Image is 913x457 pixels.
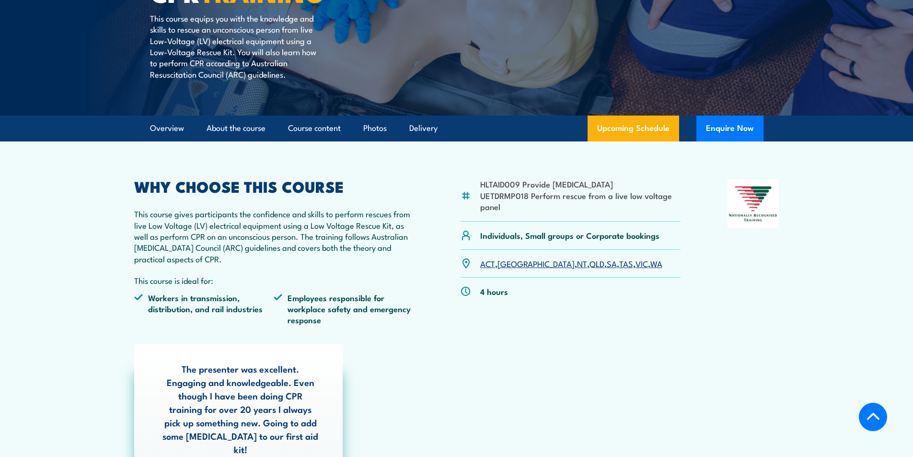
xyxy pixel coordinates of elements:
p: 4 hours [480,286,508,297]
h2: WHY CHOOSE THIS COURSE [134,179,414,193]
p: This course gives participants the confidence and skills to perform rescues from live Low Voltage... [134,208,414,264]
p: The presenter was excellent. Engaging and knowledgeable. Even though I have been doing CPR traini... [162,362,319,456]
a: SA [607,258,617,269]
a: Photos [363,116,387,141]
p: Individuals, Small groups or Corporate bookings [480,230,659,241]
a: ACT [480,258,495,269]
a: VIC [636,258,648,269]
a: Course content [288,116,341,141]
a: NT [577,258,587,269]
a: QLD [589,258,604,269]
button: Enquire Now [696,116,763,141]
a: WA [650,258,662,269]
a: About the course [207,116,266,141]
p: This course is ideal for: [134,275,414,286]
a: Upcoming Schedule [588,116,679,141]
li: HLTAID009 Provide [MEDICAL_DATA] [480,178,681,189]
li: UETDRMP018 Perform rescue from a live low voltage panel [480,190,681,212]
li: Employees responsible for workplace safety and emergency response [274,292,414,326]
p: This course equips you with the knowledge and skills to rescue an unconscious person from live Lo... [150,12,325,80]
p: , , , , , , , [480,258,662,269]
a: Delivery [409,116,438,141]
img: Nationally Recognised Training logo. [728,179,779,228]
li: Workers in transmission, distribution, and rail industries [134,292,274,326]
a: TAS [619,258,633,269]
a: Overview [150,116,184,141]
a: [GEOGRAPHIC_DATA] [497,258,575,269]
